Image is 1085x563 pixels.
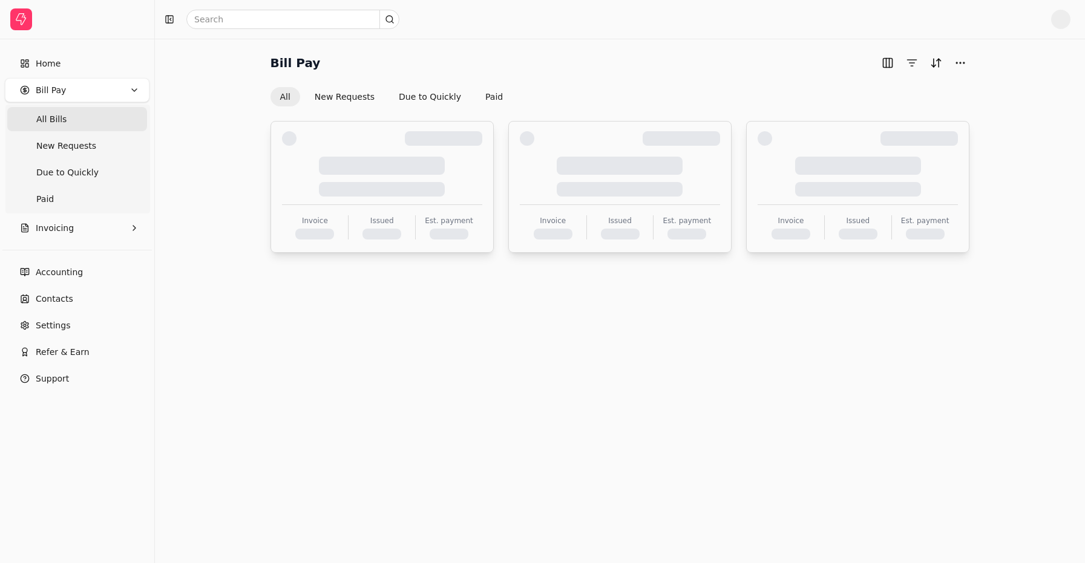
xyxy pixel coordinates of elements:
a: New Requests [7,134,147,158]
span: Due to Quickly [36,166,99,179]
button: Bill Pay [5,78,149,102]
div: Invoice [540,215,566,226]
div: Invoice [302,215,328,226]
a: Settings [5,313,149,337]
div: Issued [847,215,870,226]
span: Support [36,373,69,385]
span: Invoicing [36,222,74,235]
span: Accounting [36,266,83,279]
button: All [270,87,300,106]
span: Bill Pay [36,84,66,97]
span: Paid [36,193,54,206]
button: Invoicing [5,216,149,240]
a: Paid [7,187,147,211]
div: Invoice filter options [270,87,513,106]
span: Refer & Earn [36,346,90,359]
div: Issued [370,215,394,226]
button: Paid [476,87,513,106]
a: All Bills [7,107,147,131]
span: All Bills [36,113,67,126]
a: Home [5,51,149,76]
a: Contacts [5,287,149,311]
button: Sort [926,53,946,73]
div: Invoice [778,215,804,226]
span: Home [36,57,61,70]
button: Refer & Earn [5,340,149,364]
span: New Requests [36,140,96,152]
div: Est. payment [663,215,711,226]
button: Due to Quickly [389,87,471,106]
button: New Requests [305,87,384,106]
div: Issued [608,215,632,226]
a: Due to Quickly [7,160,147,184]
button: More [951,53,970,73]
button: Support [5,366,149,391]
div: Est. payment [425,215,473,226]
span: Contacts [36,293,73,305]
h2: Bill Pay [270,53,321,73]
span: Settings [36,319,70,332]
a: Accounting [5,260,149,284]
input: Search [186,10,399,29]
div: Est. payment [901,215,949,226]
